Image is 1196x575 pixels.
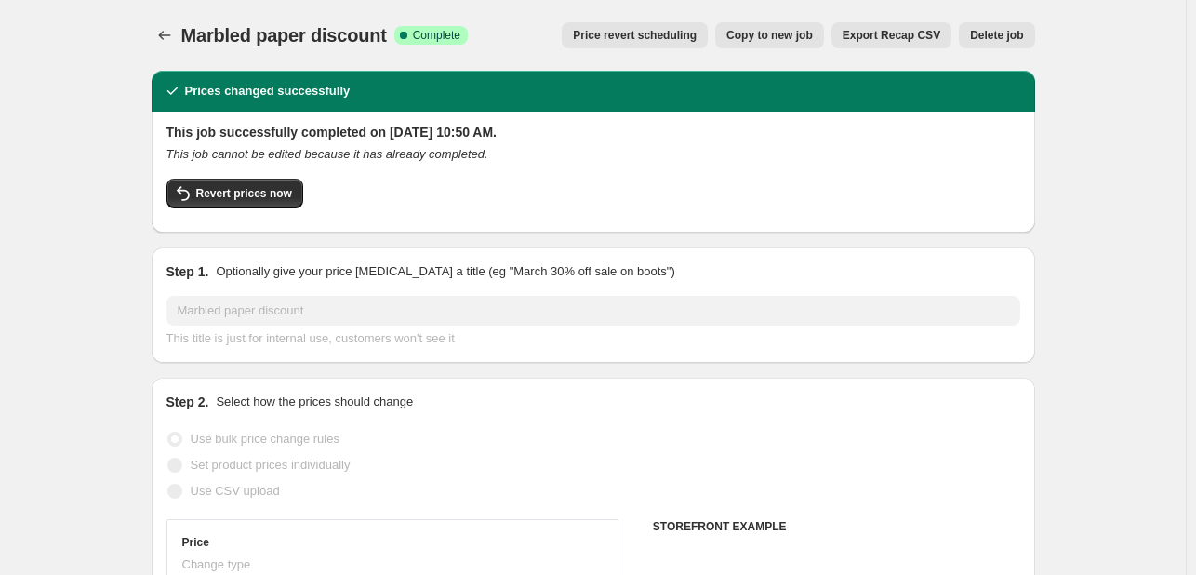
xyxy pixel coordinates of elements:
span: Revert prices now [196,186,292,201]
span: Copy to new job [726,28,813,43]
button: Price revert scheduling [562,22,708,48]
span: This title is just for internal use, customers won't see it [166,331,455,345]
p: Optionally give your price [MEDICAL_DATA] a title (eg "March 30% off sale on boots") [216,262,674,281]
span: Export Recap CSV [843,28,940,43]
button: Price change jobs [152,22,178,48]
span: Price revert scheduling [573,28,697,43]
button: Delete job [959,22,1034,48]
span: Use CSV upload [191,484,280,498]
p: Select how the prices should change [216,393,413,411]
h2: Prices changed successfully [185,82,351,100]
h3: Price [182,535,209,550]
span: Change type [182,557,251,571]
h2: Step 2. [166,393,209,411]
i: This job cannot be edited because it has already completed. [166,147,488,161]
span: Use bulk price change rules [191,432,339,446]
button: Copy to new job [715,22,824,48]
h6: STOREFRONT EXAMPLE [653,519,1020,534]
input: 30% off holiday sale [166,296,1020,326]
h2: This job successfully completed on [DATE] 10:50 AM. [166,123,1020,141]
button: Export Recap CSV [831,22,951,48]
span: Complete [413,28,460,43]
span: Marbled paper discount [181,25,387,46]
button: Revert prices now [166,179,303,208]
span: Set product prices individually [191,458,351,472]
span: Delete job [970,28,1023,43]
h2: Step 1. [166,262,209,281]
